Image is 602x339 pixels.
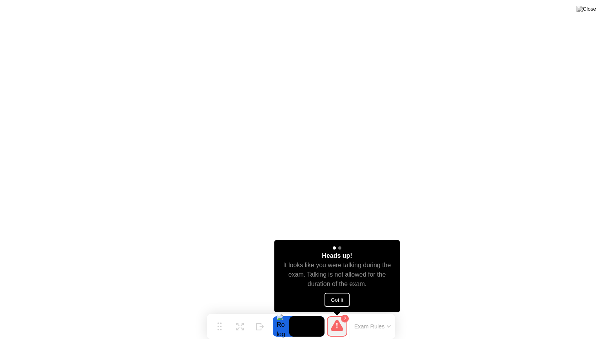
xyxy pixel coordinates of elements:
button: Exam Rules [352,323,393,330]
div: Heads up! [322,251,352,261]
button: Got it [325,293,350,307]
div: 2 [341,315,349,323]
div: It looks like you were talking during the exam. Talking is not allowed for the duration of the exam. [281,261,393,289]
img: Close [577,6,596,12]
